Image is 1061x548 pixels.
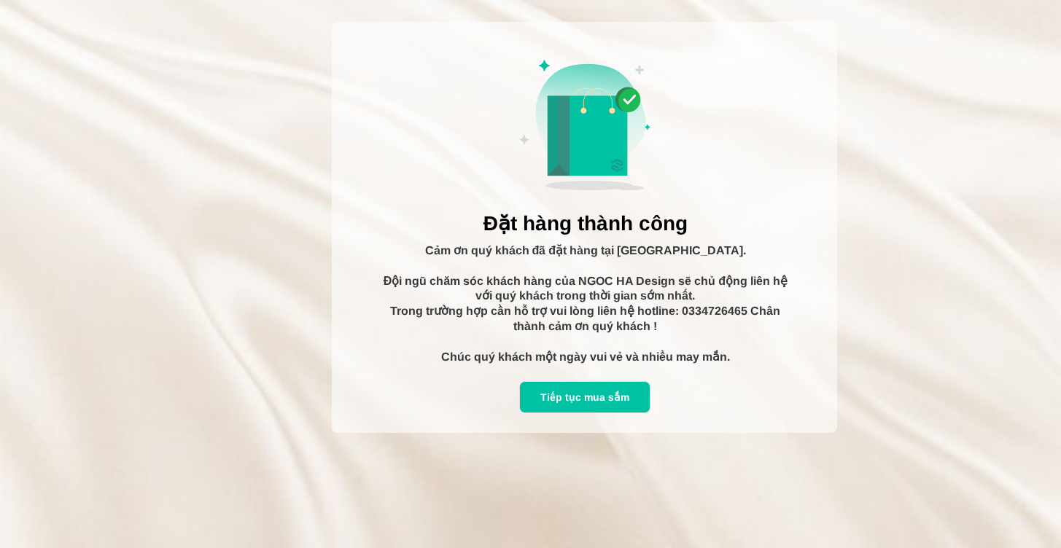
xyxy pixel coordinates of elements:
[520,389,650,405] div: Tiếp tục mua sắm
[377,211,795,235] h5: Đặt hàng thành công
[519,381,650,413] a: Tiếp tục mua sắm
[441,351,730,363] span: Chúc quý khách một ngày vui vẻ và nhiều may mắn.
[425,244,747,257] span: Cảm ơn quý khách đã đặt hàng tại [GEOGRAPHIC_DATA].
[384,275,790,332] span: Đội ngũ chăm sóc khách hàng của NGOC HA Design sẽ chủ động liên hệ với quý khách trong thời gian ...
[497,36,672,211] img: Display image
